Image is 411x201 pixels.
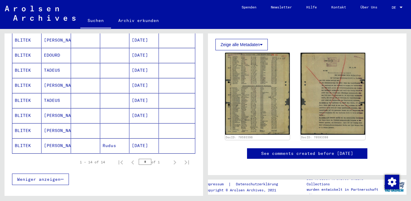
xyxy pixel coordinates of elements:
mat-cell: BLITEK [12,63,42,78]
mat-cell: Rudus [100,138,129,153]
div: of 1 [139,159,169,165]
a: Impressum [205,181,228,187]
mat-cell: [PERSON_NAME] [42,123,71,138]
a: DocID: 70593398 [226,136,253,139]
mat-cell: [PERSON_NAME] [42,33,71,48]
mat-cell: BLITEK [12,78,42,93]
mat-cell: TADEUS [42,63,71,78]
p: Die Arolsen Archives Online-Collections [307,176,382,187]
mat-cell: BLITEK [12,33,42,48]
a: Archiv erkunden [111,13,166,28]
img: 001.jpg [225,53,290,135]
mat-cell: [PERSON_NAME] [42,108,71,123]
mat-cell: TADEUS [42,93,71,108]
mat-cell: BLITEK [12,138,42,153]
mat-cell: [DATE] [129,48,159,63]
button: First page [115,156,127,168]
button: Zeige alle Metadaten [215,39,268,50]
mat-cell: BLITEK [12,123,42,138]
div: | [205,181,285,187]
span: Weniger anzeigen [17,177,60,182]
a: DocID: 70593398 [301,136,328,139]
mat-cell: [DATE] [129,138,159,153]
mat-cell: [DATE] [129,93,159,108]
button: Previous page [127,156,139,168]
mat-cell: EDOURD [42,48,71,63]
p: Copyright © Arolsen Archives, 2021 [205,187,285,193]
p: wurden entwickelt in Partnerschaft mit [307,187,382,198]
mat-cell: [DATE] [129,108,159,123]
mat-cell: [DATE] [129,78,159,93]
div: 1 – 14 of 14 [80,159,105,165]
button: Last page [181,156,193,168]
mat-cell: [PERSON_NAME] [42,78,71,93]
mat-cell: BLITEK [12,48,42,63]
button: Weniger anzeigen [12,174,69,185]
a: See comments created before [DATE] [261,150,353,157]
mat-cell: BLITEK [12,108,42,123]
img: yv_logo.png [383,179,406,194]
a: Datenschutzerklärung [231,181,285,187]
a: Suchen [80,13,111,29]
img: Zustimmung ändern [385,175,399,189]
button: Next page [169,156,181,168]
img: Arolsen_neg.svg [5,6,76,21]
mat-cell: [PERSON_NAME] [42,138,71,153]
div: Zustimmung ändern [385,174,399,189]
mat-cell: BLITEK [12,93,42,108]
img: 002.jpg [301,53,365,135]
span: DE [392,5,398,10]
mat-cell: [DATE] [129,63,159,78]
mat-cell: [DATE] [129,33,159,48]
